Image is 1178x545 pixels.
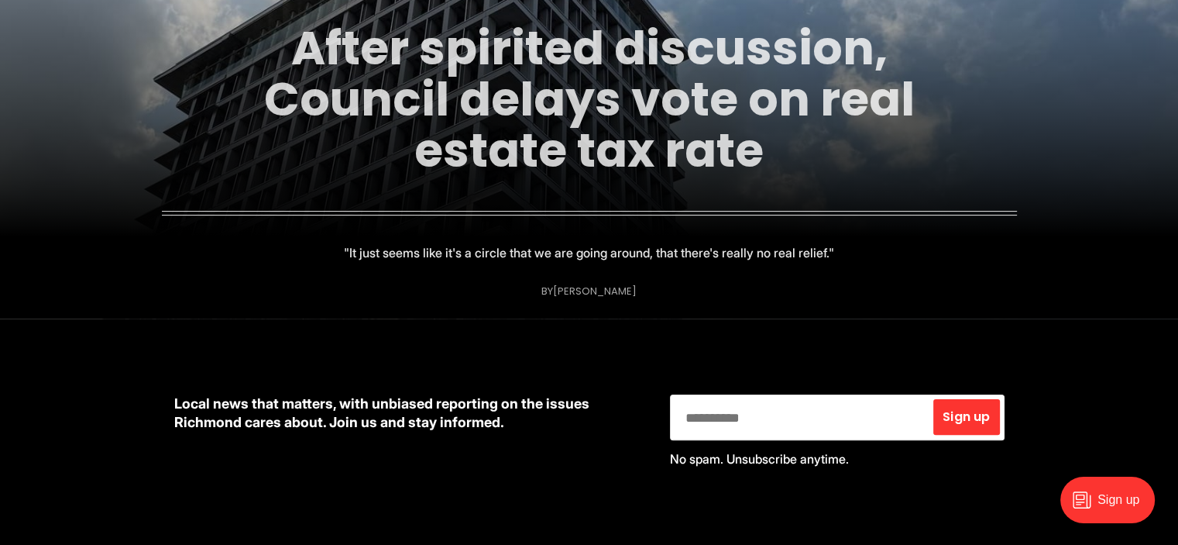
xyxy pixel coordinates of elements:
[1047,469,1178,545] iframe: portal-trigger
[344,242,834,264] p: "It just seems like it's a circle that we are going around, that there's really no real relief."
[933,399,999,435] button: Sign up
[670,451,849,467] span: No spam. Unsubscribe anytime.
[174,395,645,432] p: Local news that matters, with unbiased reporting on the issues Richmond cares about. Join us and ...
[553,284,637,298] a: [PERSON_NAME]
[943,411,990,423] span: Sign up
[541,285,637,297] div: By
[264,16,915,183] a: After spirited discussion, Council delays vote on real estate tax rate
